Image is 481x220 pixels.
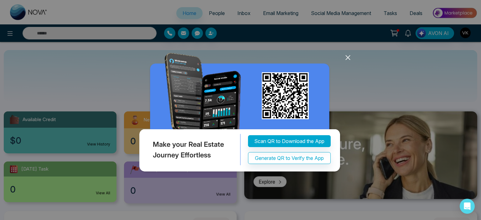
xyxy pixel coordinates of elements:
[248,135,331,147] button: Scan QR to Download the App
[262,72,309,119] img: qr_for_download_app.png
[460,199,475,214] div: Open Intercom Messenger
[138,53,343,175] img: QRModal
[138,134,240,165] div: Make your Real Estate Journey Effortless
[248,152,331,164] button: Generate QR to Verify the App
